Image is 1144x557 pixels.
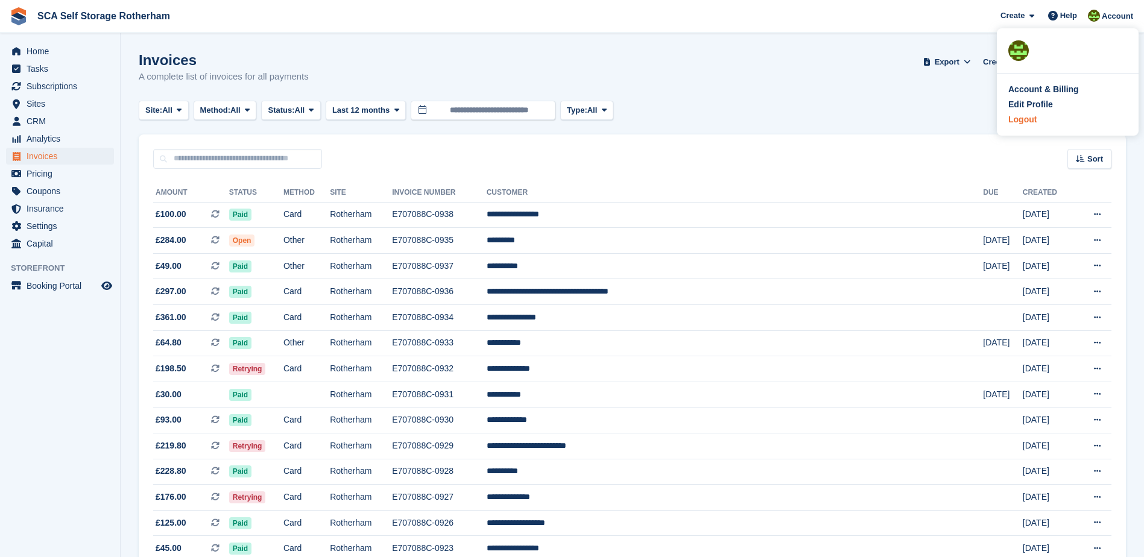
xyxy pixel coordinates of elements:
[229,465,251,477] span: Paid
[283,279,330,305] td: Card
[330,305,392,331] td: Rotherham
[156,388,182,401] span: £30.00
[983,253,1023,279] td: [DATE]
[587,104,598,116] span: All
[1023,279,1074,305] td: [DATE]
[392,253,487,279] td: E707088C-0937
[283,510,330,536] td: Card
[983,228,1023,254] td: [DATE]
[1000,10,1025,22] span: Create
[978,52,1034,72] a: Credit Notes
[6,200,114,217] a: menu
[27,235,99,252] span: Capital
[1008,98,1127,111] a: Edit Profile
[6,78,114,95] a: menu
[153,183,229,203] th: Amount
[229,389,251,401] span: Paid
[392,356,487,382] td: E707088C-0932
[27,130,99,147] span: Analytics
[330,485,392,511] td: Rotherham
[1023,510,1074,536] td: [DATE]
[330,382,392,408] td: Rotherham
[6,235,114,252] a: menu
[6,277,114,294] a: menu
[330,408,392,433] td: Rotherham
[27,277,99,294] span: Booking Portal
[1008,83,1079,96] div: Account & Billing
[332,104,390,116] span: Last 12 months
[229,312,251,324] span: Paid
[229,286,251,298] span: Paid
[10,7,28,25] img: stora-icon-8386f47178a22dfd0bd8f6a31ec36ba5ce8667c1dd55bd0f319d3a0aa187defe.svg
[229,209,251,221] span: Paid
[392,202,487,228] td: E707088C-0938
[6,165,114,182] a: menu
[139,52,309,68] h1: Invoices
[330,228,392,254] td: Rotherham
[1023,228,1074,254] td: [DATE]
[1023,459,1074,485] td: [DATE]
[392,330,487,356] td: E707088C-0933
[27,183,99,200] span: Coupons
[6,218,114,234] a: menu
[229,440,266,452] span: Retrying
[156,208,186,221] span: £100.00
[156,414,182,426] span: £93.00
[139,70,309,84] p: A complete list of invoices for all payments
[1023,183,1074,203] th: Created
[100,278,114,293] a: Preview store
[156,491,186,503] span: £176.00
[1008,113,1127,126] a: Logout
[194,101,257,121] button: Method: All
[1023,433,1074,459] td: [DATE]
[33,6,175,26] a: SCA Self Storage Rotherham
[283,202,330,228] td: Card
[330,356,392,382] td: Rotherham
[6,183,114,200] a: menu
[330,279,392,305] td: Rotherham
[6,130,114,147] a: menu
[392,382,487,408] td: E707088C-0931
[1008,98,1053,111] div: Edit Profile
[27,113,99,130] span: CRM
[156,439,186,452] span: £219.80
[283,408,330,433] td: Card
[1023,485,1074,511] td: [DATE]
[27,218,99,234] span: Settings
[6,148,114,165] a: menu
[1023,408,1074,433] td: [DATE]
[283,228,330,254] td: Other
[392,408,487,433] td: E707088C-0930
[392,305,487,331] td: E707088C-0934
[392,279,487,305] td: E707088C-0936
[283,305,330,331] td: Card
[156,311,186,324] span: £361.00
[330,433,392,459] td: Rotherham
[283,459,330,485] td: Card
[229,491,266,503] span: Retrying
[229,234,255,247] span: Open
[27,95,99,112] span: Sites
[156,285,186,298] span: £297.00
[27,200,99,217] span: Insurance
[1023,382,1074,408] td: [DATE]
[11,262,120,274] span: Storefront
[230,104,241,116] span: All
[156,542,182,555] span: £45.00
[392,459,487,485] td: E707088C-0928
[139,101,189,121] button: Site: All
[27,60,99,77] span: Tasks
[229,337,251,349] span: Paid
[1087,153,1103,165] span: Sort
[330,253,392,279] td: Rotherham
[229,517,251,529] span: Paid
[156,260,182,272] span: £49.00
[983,382,1023,408] td: [DATE]
[567,104,587,116] span: Type:
[1023,202,1074,228] td: [DATE]
[229,543,251,555] span: Paid
[392,485,487,511] td: E707088C-0927
[261,101,320,121] button: Status: All
[6,95,114,112] a: menu
[229,183,283,203] th: Status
